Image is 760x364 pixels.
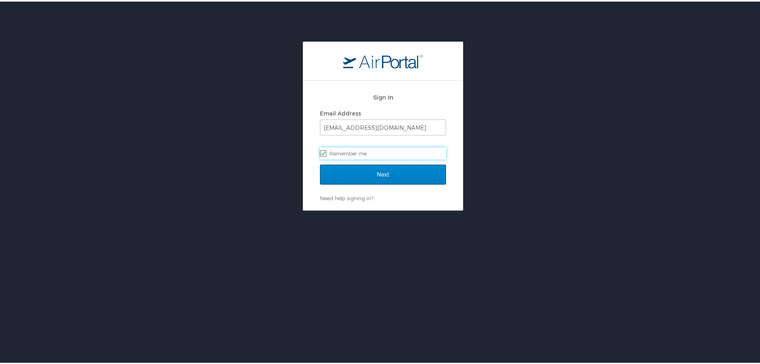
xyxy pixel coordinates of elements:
label: Email Address [320,108,361,115]
a: Need help signing in? [320,193,373,200]
input: Next [320,163,446,183]
h2: Sign In [320,91,446,100]
img: logo [343,52,423,67]
label: Remember me [320,146,446,158]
